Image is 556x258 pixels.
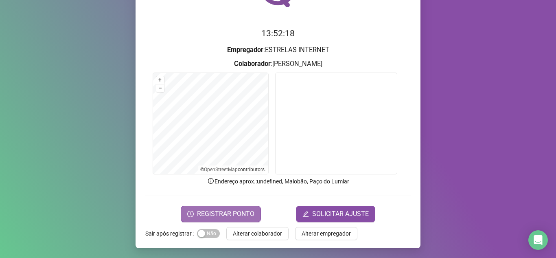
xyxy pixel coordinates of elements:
[200,167,266,172] li: © contributors.
[528,230,548,250] div: Open Intercom Messenger
[302,211,309,217] span: edit
[156,76,164,84] button: +
[261,29,295,38] time: 13:52:18
[296,206,375,222] button: editSOLICITAR AJUSTE
[207,177,215,185] span: info-circle
[145,177,411,186] p: Endereço aprox. : undefined, Maiobão, Paço do Lumiar
[204,167,238,172] a: OpenStreetMap
[233,229,282,238] span: Alterar colaborador
[295,227,357,240] button: Alterar empregador
[226,227,289,240] button: Alterar colaborador
[227,46,263,54] strong: Empregador
[145,59,411,69] h3: : [PERSON_NAME]
[234,60,271,68] strong: Colaborador
[181,206,261,222] button: REGISTRAR PONTO
[312,209,369,219] span: SOLICITAR AJUSTE
[145,45,411,55] h3: : ESTRELAS INTERNET
[197,209,254,219] span: REGISTRAR PONTO
[145,227,197,240] label: Sair após registrar
[302,229,351,238] span: Alterar empregador
[187,211,194,217] span: clock-circle
[156,84,164,92] button: –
